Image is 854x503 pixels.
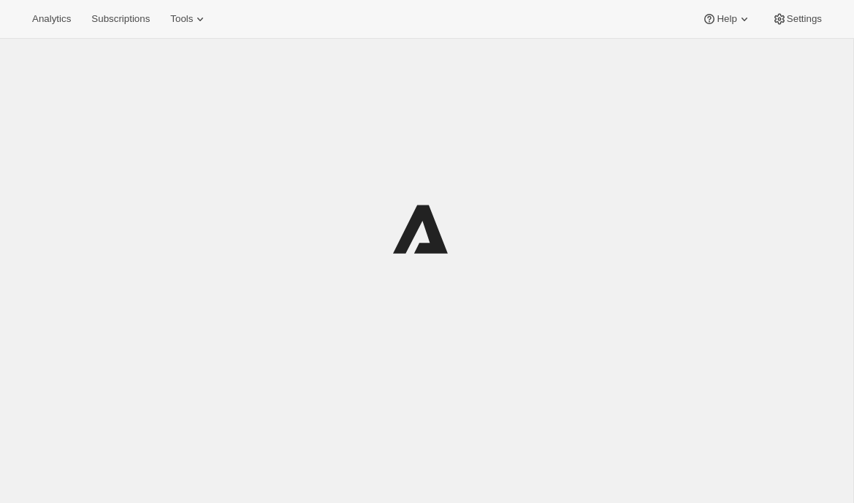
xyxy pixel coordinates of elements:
span: Subscriptions [91,13,150,25]
button: Help [693,9,760,29]
span: Analytics [32,13,71,25]
span: Tools [170,13,193,25]
button: Analytics [23,9,80,29]
span: Help [717,13,736,25]
button: Subscriptions [83,9,159,29]
button: Settings [763,9,831,29]
span: Settings [787,13,822,25]
button: Tools [161,9,216,29]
